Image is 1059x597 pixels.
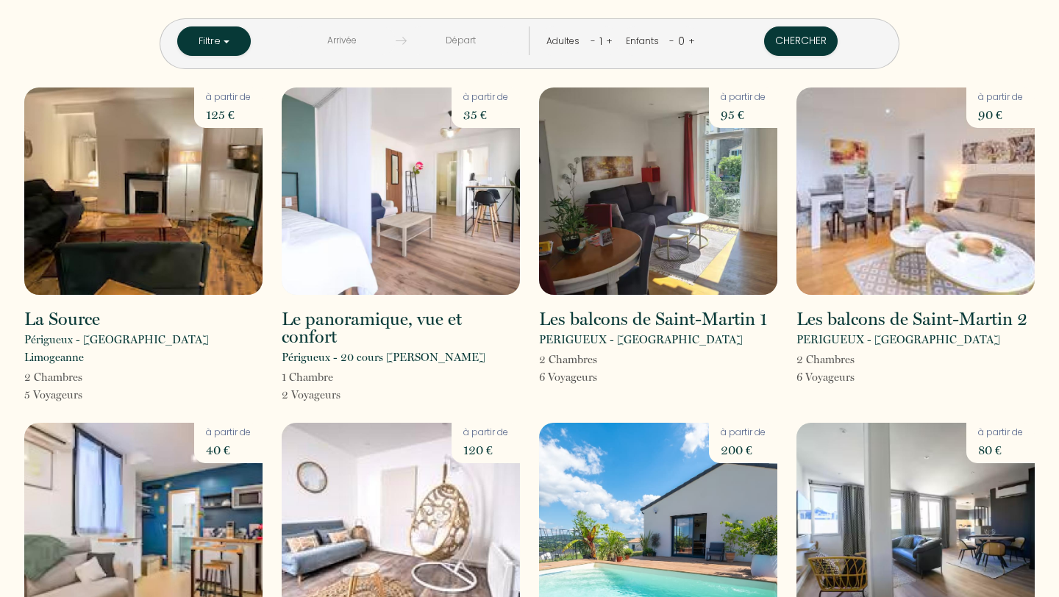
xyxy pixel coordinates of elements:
[593,353,597,366] span: s
[396,35,407,46] img: guests
[593,371,597,384] span: s
[463,104,508,125] p: 35 €
[978,426,1023,440] p: à partir de
[288,26,396,55] input: Arrivée
[24,368,82,386] p: 2 Chambre
[463,90,508,104] p: à partir de
[796,351,855,368] p: 2 Chambre
[539,310,767,328] h2: Les balcons de Saint-Martin 1
[674,29,688,53] div: 0
[978,90,1023,104] p: à partir de
[850,371,855,384] span: s
[407,26,514,55] input: Départ
[796,368,855,386] p: 6 Voyageur
[177,26,251,56] button: Filtre
[24,386,82,404] p: 5 Voyageur
[539,331,743,348] p: PERIGUEUX - [GEOGRAPHIC_DATA]
[978,104,1023,125] p: 90 €
[669,34,674,48] a: -
[78,388,82,401] span: s
[850,353,855,366] span: s
[206,104,251,125] p: 125 €
[539,87,777,295] img: rental-image
[606,34,613,48] a: +
[463,440,508,460] p: 120 €
[206,440,251,460] p: 40 €
[796,87,1035,295] img: rental-image
[206,90,251,104] p: à partir de
[206,426,251,440] p: à partir de
[796,331,1000,348] p: PERIGUEUX - [GEOGRAPHIC_DATA]
[24,310,100,328] h2: La Source
[282,87,520,295] img: rental-image
[282,368,340,386] p: 1 Chambre
[626,35,664,49] div: Enfants
[539,351,597,368] p: 2 Chambre
[721,440,766,460] p: 200 €
[721,104,766,125] p: 95 €
[282,386,340,404] p: 2 Voyageur
[764,26,838,56] button: Chercher
[463,426,508,440] p: à partir de
[539,368,597,386] p: 6 Voyageur
[24,331,263,366] p: Périgueux - [GEOGRAPHIC_DATA] Limogeanne
[978,440,1023,460] p: 80 €
[24,87,263,295] img: rental-image
[282,310,520,346] h2: Le panoramique, vue et confort
[336,388,340,401] span: s
[688,34,695,48] a: +
[546,35,585,49] div: Adultes
[78,371,82,384] span: s
[721,426,766,440] p: à partir de
[282,348,485,366] p: Périgueux - 20 cours [PERSON_NAME]
[796,310,1027,328] h2: Les balcons de Saint-Martin 2
[596,29,606,53] div: 1
[721,90,766,104] p: à partir de
[591,34,596,48] a: -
